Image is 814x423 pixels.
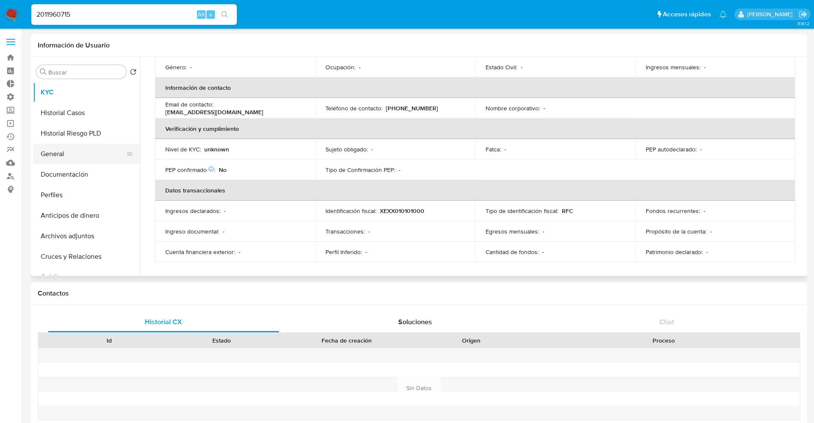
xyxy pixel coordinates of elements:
div: Origen [421,336,522,345]
p: Ingresos mensuales : [646,63,701,71]
button: General [33,144,133,164]
p: - [239,248,240,256]
button: Perfiles [33,185,140,205]
button: Historial Casos [33,103,140,123]
p: Estado Civil : [486,63,517,71]
p: Cuenta financiera exterior : [165,248,235,256]
button: KYC [33,82,140,103]
p: - [371,145,373,153]
p: Fatca : [486,145,501,153]
p: Transacciones : [325,228,365,235]
p: - [521,63,522,71]
p: - [543,104,545,112]
p: - [223,228,224,235]
p: - [224,207,226,215]
div: Id [59,336,159,345]
p: Nivel de KYC : [165,145,201,153]
button: Anticipos de dinero [33,205,140,226]
p: Cantidad de fondos : [486,248,539,256]
p: Fondos recurrentes : [646,207,700,215]
p: - [190,63,192,71]
p: Teléfono de contacto : [325,104,382,112]
p: - [399,166,400,174]
input: Buscar usuario o caso... [31,9,237,20]
p: - [504,145,506,153]
p: Ocupación : [325,63,355,71]
div: Estado [171,336,271,345]
p: - [543,228,544,235]
p: Email de contacto : [165,101,213,108]
span: Chat [659,317,674,327]
th: Verificación y cumplimiento [155,118,795,139]
button: Documentación [33,164,140,185]
div: Proceso [534,336,794,345]
p: - [704,207,705,215]
p: - [359,63,361,71]
p: Nombre corporativo : [486,104,540,112]
p: Género : [165,63,187,71]
button: Historial Riesgo PLD [33,123,140,144]
p: [PHONE_NUMBER] [386,104,438,112]
p: XEXX010101000 [380,207,424,215]
span: Accesos rápidos [663,10,711,19]
p: Ingresos declarados : [165,207,221,215]
p: Egresos mensuales : [486,228,539,235]
p: - [368,228,370,235]
button: search-icon [216,9,233,21]
p: No [219,166,227,174]
div: Fecha de creación [284,336,409,345]
input: Buscar [48,68,123,76]
p: unknown [204,145,229,153]
p: [EMAIL_ADDRESS][DOMAIN_NAME] [165,108,263,116]
p: Identificación fiscal : [325,207,376,215]
p: Tipo de identificación fiscal : [486,207,558,215]
span: Soluciones [398,317,432,327]
p: RFC [562,207,573,215]
button: Volver al orden por defecto [130,68,137,78]
h1: Información de Usuario [38,41,110,50]
p: - [710,228,712,235]
a: Salir [799,10,808,19]
p: - [706,248,708,256]
p: Perfil Inferido : [325,248,362,256]
p: Tipo de Confirmación PEP : [325,166,395,174]
p: - [700,145,702,153]
p: - [365,248,367,256]
p: - [542,248,544,256]
span: s [209,10,212,18]
button: Archivos adjuntos [33,226,140,246]
button: Cruces y Relaciones [33,246,140,267]
p: - [704,63,706,71]
span: Alt [198,10,205,18]
p: santiago.sgreco@mercadolibre.com [747,10,796,18]
th: Datos transaccionales [155,180,795,201]
p: Sujeto obligado : [325,145,368,153]
p: Ingreso documental : [165,228,219,235]
button: Créditos [33,267,140,287]
button: Buscar [40,68,47,75]
p: Patrimonio declarado : [646,248,703,256]
span: Historial CX [145,317,182,327]
h1: Contactos [38,289,800,298]
th: Información de contacto [155,77,795,98]
p: PEP autodeclarado : [646,145,697,153]
a: Notificaciones [719,11,727,18]
p: PEP confirmado : [165,166,215,174]
p: Propósito de la cuenta : [646,228,707,235]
